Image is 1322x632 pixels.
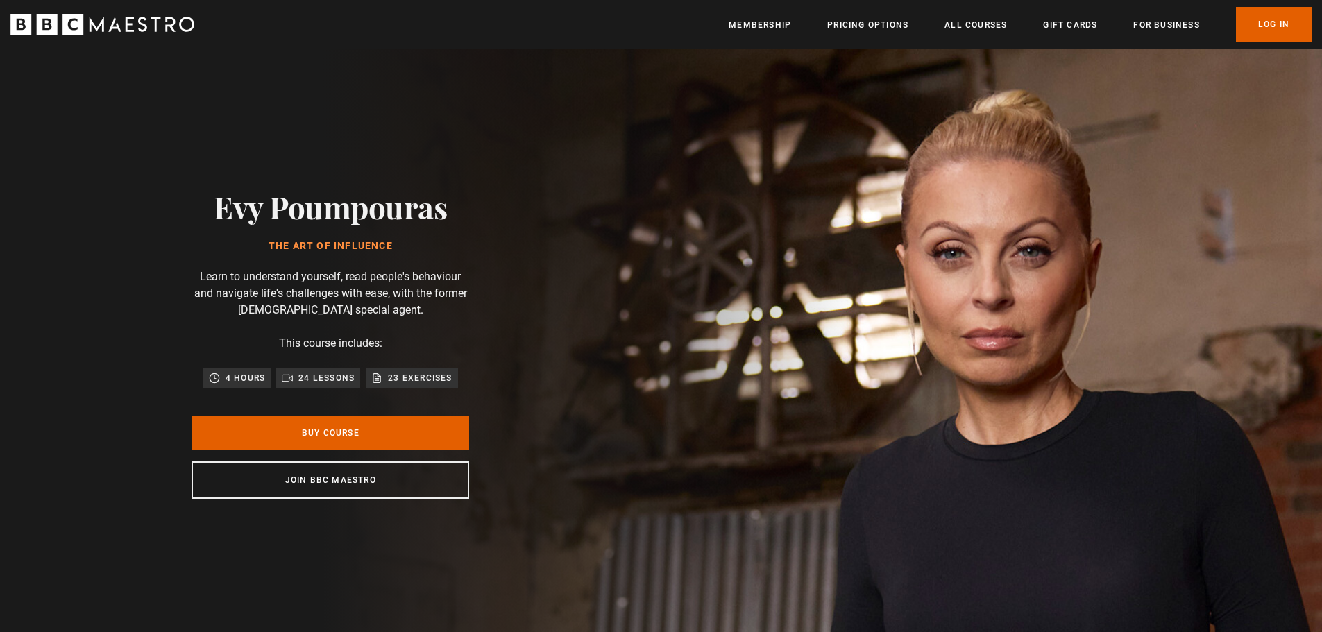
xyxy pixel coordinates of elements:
a: Gift Cards [1043,18,1097,32]
a: Buy Course [192,416,469,450]
p: This course includes: [279,335,382,352]
p: Learn to understand yourself, read people's behaviour and navigate life's challenges with ease, w... [192,268,469,318]
h1: The Art of Influence [214,241,447,252]
a: For business [1133,18,1199,32]
svg: BBC Maestro [10,14,194,35]
p: 4 hours [226,371,265,385]
nav: Primary [729,7,1312,42]
p: 24 lessons [298,371,355,385]
p: 23 exercises [388,371,452,385]
a: Join BBC Maestro [192,461,469,499]
a: Pricing Options [827,18,908,32]
a: Log In [1236,7,1312,42]
a: All Courses [944,18,1007,32]
h2: Evy Poumpouras [214,189,447,224]
a: Membership [729,18,791,32]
